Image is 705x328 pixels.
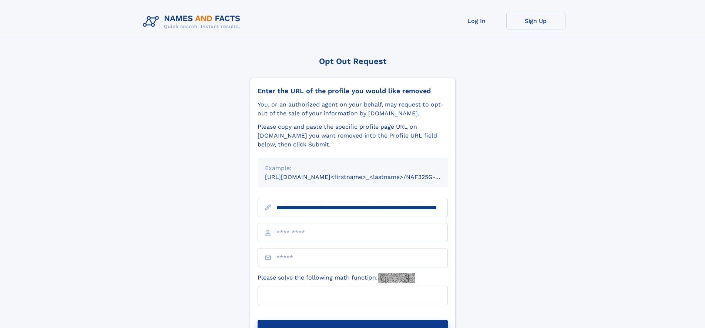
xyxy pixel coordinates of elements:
[265,164,440,173] div: Example:
[265,173,462,180] small: [URL][DOMAIN_NAME]<firstname>_<lastname>/NAF325G-xxxxxxxx
[258,87,448,95] div: Enter the URL of the profile you would like removed
[140,12,246,32] img: Logo Names and Facts
[506,12,565,30] a: Sign Up
[250,57,456,66] div: Opt Out Request
[258,273,415,283] label: Please solve the following math function:
[258,122,448,149] div: Please copy and paste the specific profile page URL on [DOMAIN_NAME] you want removed into the Pr...
[447,12,506,30] a: Log In
[258,100,448,118] div: You, or an authorized agent on your behalf, may request to opt-out of the sale of your informatio...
